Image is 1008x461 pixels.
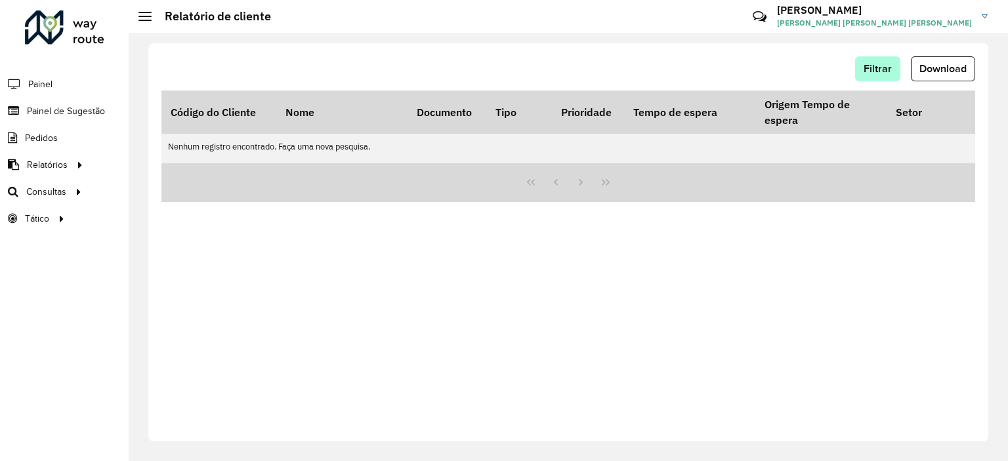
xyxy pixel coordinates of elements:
[855,56,900,81] button: Filtrar
[276,90,408,134] th: Nome
[27,158,68,172] span: Relatórios
[161,90,276,134] th: Código do Cliente
[152,9,271,24] h2: Relatório de cliente
[25,212,49,226] span: Tático
[777,17,972,29] span: [PERSON_NAME] [PERSON_NAME] [PERSON_NAME]
[25,131,58,145] span: Pedidos
[777,4,972,16] h3: [PERSON_NAME]
[28,77,52,91] span: Painel
[624,90,755,134] th: Tempo de espera
[26,185,66,199] span: Consultas
[864,63,892,74] span: Filtrar
[745,3,774,31] a: Contato Rápido
[486,90,552,134] th: Tipo
[27,104,105,118] span: Painel de Sugestão
[408,90,486,134] th: Documento
[552,90,624,134] th: Prioridade
[919,63,967,74] span: Download
[911,56,975,81] button: Download
[755,90,887,134] th: Origem Tempo de espera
